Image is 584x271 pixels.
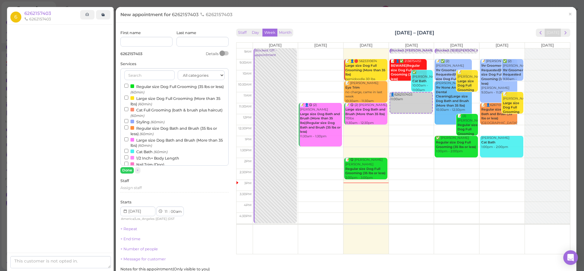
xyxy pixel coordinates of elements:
span: 6262157403 [172,12,200,17]
b: Cat Bath [412,79,426,83]
div: 📝 [PERSON_NAME] 10:00am - 11:00am [457,70,478,110]
b: Large size Dog Bath and Brush (More than 35 lbs)|Regular size Dog Bath and Brush (35 lbs or less) [300,112,340,134]
span: 6262157403 [120,51,142,56]
input: Cat Full Grooming (bath & brush plus haircut) (60min) [124,107,128,111]
input: Regular size Dog Bath and Brush (35 lbs or less) (60min) [124,125,128,129]
div: Details [206,51,219,57]
div: 📝 👤😋 (2) [PERSON_NAME] 11:30am - 1:30pm [300,103,342,139]
div: ✅ [PERSON_NAME] 1:00pm - 2:00pm [436,136,478,154]
label: Styling [124,118,165,125]
h2: [DATE] – [DATE] [395,29,434,36]
span: 1pm [245,137,251,141]
small: (60min) [138,102,152,106]
b: Large size Dog Full Grooming (More than 35 lbs) [345,64,385,76]
b: Regular size Dog Full Grooming (35 lbs or less) [436,140,476,149]
span: [DATE] [405,43,418,48]
span: 6 [10,12,21,23]
span: 10am [243,72,251,76]
span: [DATE] [496,43,508,48]
input: Search [124,70,175,80]
b: Regular size Dog Full Grooming (35 lbs or less) [458,123,478,145]
input: Cat Bath (60min) [124,149,128,153]
div: Blocked: [PERSON_NAME] • appointment [390,48,458,53]
small: (60min) [138,143,152,148]
span: [DATE] [450,43,463,48]
span: 11:30am [239,104,251,108]
span: 2pm [244,159,251,163]
b: 1hr None Anesthesia Dental Cleaning|Large size Dog Bath and Brush (More than 35 lbs) [436,86,469,107]
div: Blocked: (9)(8)[PERSON_NAME] • appointment [436,48,512,53]
b: Large size Dog Full Grooming (More than 35 lbs) [503,101,521,123]
span: New appointment for [120,12,234,17]
button: Month [277,29,293,37]
button: next [561,29,570,37]
b: Large size Dog Full Grooming (More than 35 lbs) [458,79,475,101]
div: ✅ [PERSON_NAME] 10:00am - 11:00am [412,70,433,92]
span: 10:30am [238,83,251,86]
li: 6262157403 [23,16,52,22]
a: + Number of people [120,247,158,251]
button: [DATE] [545,29,561,37]
label: Large size Dog Bath and Brush (More than 35 lbs) [124,137,225,149]
span: [DATE] [314,43,327,48]
span: 11am [244,93,251,97]
span: [DATE] [156,217,167,221]
span: [DATE] [269,43,282,48]
label: Last name [176,30,196,36]
b: Cat Bath [481,140,495,144]
span: × [137,168,139,172]
b: Regular size Dog Bath and Brush (35 lbs or less) [481,107,512,120]
span: 4pm [244,203,251,207]
div: 📝 [PERSON_NAME] 11:00am - 12:00pm [503,92,523,132]
a: + Repeat [120,227,137,231]
div: ✅ (2) [PERSON_NAME] 9:30am - 10:30am [503,59,523,86]
b: Large size Dog Bath and Brush (More than 35 lbs) [345,107,385,116]
button: Week [262,29,277,37]
div: 📝 (3) [PERSON_NAME] 12:00pm - 1:00pm [457,114,478,154]
span: 3pm [244,181,251,185]
b: 1hr Groomer Requested|Regular size Dog Full Grooming (35 lbs or less) [436,68,468,90]
div: 📝 👤✅ 2136754151 meltpoo 9:30am - 10:30am [390,59,427,90]
button: × [135,167,141,174]
small: (60min) [140,132,154,136]
label: Cat Full Grooming (bath & brush plus haircut) [124,107,225,118]
div: [PERSON_NAME] 10:30am - 12:30pm [436,81,472,112]
small: (60min) [151,120,165,124]
a: 6262157403 [24,10,51,16]
span: Assign staff [120,185,142,190]
div: 📝 👤🛑 5623310674 bernidoodle 30 lbs 9:30am - 10:30am [345,59,387,86]
small: (60min) [130,90,144,94]
label: Services [120,61,136,67]
input: Styling (60min) [124,119,128,123]
span: 4:30pm [239,214,251,218]
small: (60min) [154,150,168,154]
span: America/Los_Angeles [121,217,155,221]
b: 1hr Groomer Requested|Regular size Dog Full Grooming (35 lbs or less) [481,64,513,86]
label: Regular size Dog Full Grooming (35 lbs or less) [124,83,225,95]
label: Cat Bath [124,148,168,155]
input: Regular size Dog Full Grooming (35 lbs or less) (60min) [124,84,128,88]
input: Large size Dog Bath and Brush (More than 35 lbs) (60min) [124,137,128,141]
div: [PERSON_NAME] 1:00pm - 2:00pm [481,136,523,149]
span: 12:30pm [238,126,251,130]
span: 6262157403 [200,12,233,17]
span: 12pm [243,115,251,119]
button: Day [248,29,263,37]
span: × [568,10,572,18]
div: 📝 😋 [PERSON_NAME] [PERSON_NAME] 2:00pm - 3:00pm [345,158,387,180]
label: Starts [120,199,131,205]
div: | | [120,216,188,222]
input: 1/2 Inch+ Body Length [124,155,128,159]
span: 2:30pm [240,170,251,174]
label: Regular size Dog Bath and Brush (35 lbs or less) [124,125,225,137]
span: [DATE] [541,43,554,48]
b: Eye Trim [345,86,360,90]
small: (60min) [130,114,144,118]
label: 1/2 Inch+ Body Length [124,155,179,161]
a: + End time [120,237,141,241]
div: Blocked: Off • appointment [255,48,297,57]
span: 9:30am [240,61,251,65]
input: Nail Trim (Dog) [124,162,128,166]
b: Regular size Dog Full Grooming (35 lbs or less) [345,167,386,175]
